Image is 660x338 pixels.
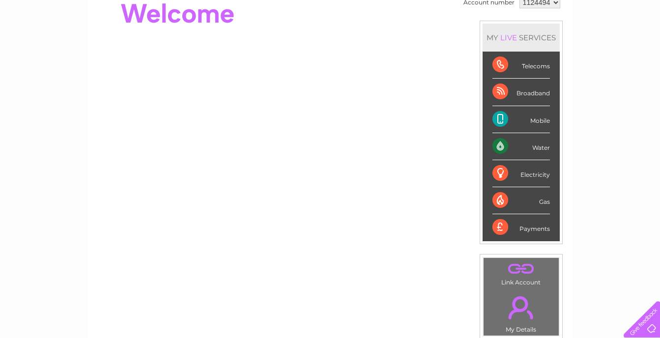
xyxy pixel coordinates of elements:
a: 0333 014 3131 [475,5,543,17]
div: Gas [492,187,550,214]
td: My Details [483,288,559,336]
div: Broadband [492,79,550,106]
a: Energy [512,42,533,49]
div: Payments [492,214,550,241]
div: Telecoms [492,52,550,79]
td: Link Account [483,257,559,288]
a: Water [487,42,506,49]
div: Mobile [492,106,550,133]
a: Contact [595,42,619,49]
div: MY SERVICES [483,24,560,52]
a: . [486,290,556,325]
div: Water [492,133,550,160]
img: logo.png [23,26,73,56]
div: Electricity [492,160,550,187]
div: Clear Business is a trading name of Verastar Limited (registered in [GEOGRAPHIC_DATA] No. 3667643... [98,5,563,48]
div: LIVE [498,33,519,42]
a: Blog [574,42,589,49]
a: Telecoms [539,42,569,49]
a: Log out [628,42,651,49]
a: . [486,260,556,278]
